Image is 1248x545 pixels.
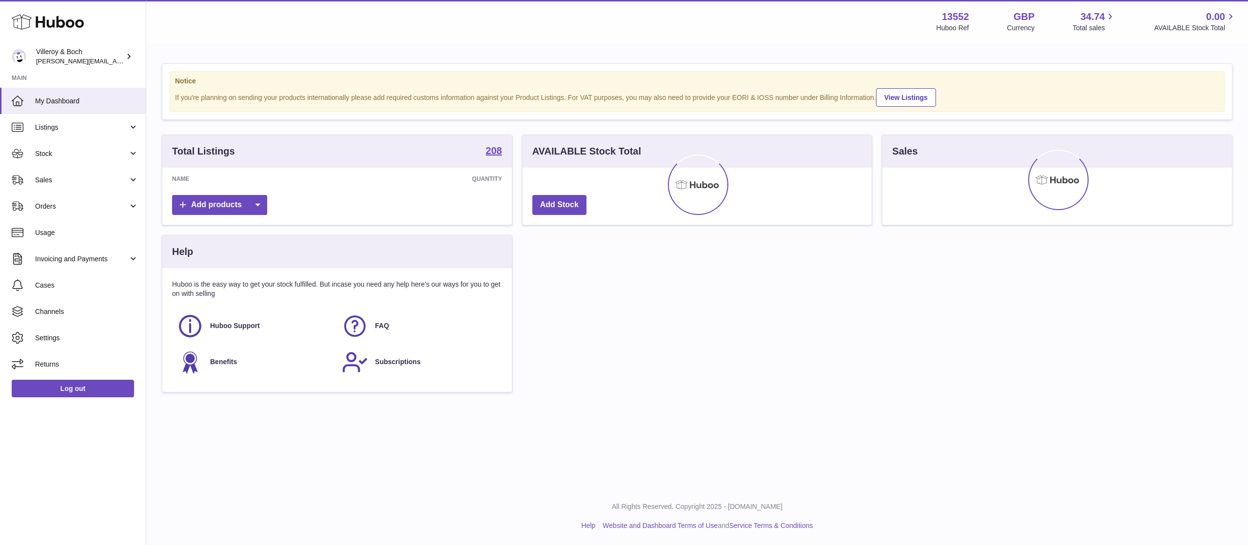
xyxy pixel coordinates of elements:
span: Total sales [1072,23,1116,33]
span: Orders [35,202,128,211]
h3: Sales [892,145,917,158]
a: 0.00 AVAILABLE Stock Total [1154,10,1236,33]
div: Currency [1007,23,1035,33]
h3: Help [172,245,193,258]
a: Service Terms & Conditions [729,522,813,529]
a: Website and Dashboard Terms of Use [603,522,718,529]
span: Invoicing and Payments [35,254,128,264]
strong: GBP [1014,10,1034,23]
span: Subscriptions [375,357,420,367]
th: Quantity [312,168,512,190]
a: Help [582,522,596,529]
span: FAQ [375,321,389,331]
span: Returns [35,360,138,369]
a: 208 [486,146,502,157]
p: All Rights Reserved. Copyright 2025 - [DOMAIN_NAME] [154,502,1240,511]
span: 0.00 [1206,10,1225,23]
th: Name [162,168,312,190]
h3: Total Listings [172,145,235,158]
img: trombetta.geri@villeroy-boch.com [12,49,26,64]
p: Huboo is the easy way to get your stock fulfilled. But incase you need any help here's our ways f... [172,280,502,298]
h3: AVAILABLE Stock Total [532,145,641,158]
a: Huboo Support [177,313,332,339]
span: Listings [35,123,128,132]
strong: Notice [175,77,1219,86]
strong: 208 [486,146,502,156]
span: Benefits [210,357,237,367]
span: 34.74 [1080,10,1105,23]
div: If you're planning on sending your products internationally please add required customs informati... [175,87,1219,107]
span: My Dashboard [35,97,138,106]
a: View Listings [876,88,936,107]
span: AVAILABLE Stock Total [1154,23,1236,33]
span: Channels [35,307,138,316]
div: Huboo Ref [936,23,969,33]
a: Benefits [177,349,332,375]
span: Usage [35,228,138,237]
a: Add Stock [532,195,586,215]
span: Huboo Support [210,321,260,331]
span: Settings [35,333,138,343]
a: Add products [172,195,267,215]
div: Villeroy & Boch [36,47,124,66]
span: Stock [35,149,128,158]
li: and [599,521,813,530]
a: Subscriptions [342,349,497,375]
span: Sales [35,175,128,185]
a: Log out [12,380,134,397]
span: [PERSON_NAME][EMAIL_ADDRESS][PERSON_NAME][DOMAIN_NAME] [36,57,248,65]
a: FAQ [342,313,497,339]
a: 34.74 Total sales [1072,10,1116,33]
strong: 13552 [942,10,969,23]
span: Cases [35,281,138,290]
